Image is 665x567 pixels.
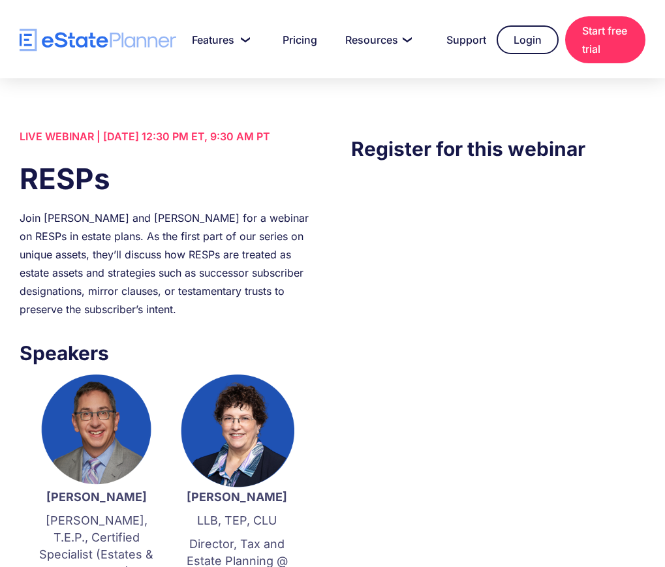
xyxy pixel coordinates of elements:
iframe: Form 0 [351,190,645,423]
a: Start free trial [565,16,645,63]
a: Features [176,27,260,53]
a: home [20,29,176,52]
strong: [PERSON_NAME] [187,490,287,504]
h3: Register for this webinar [351,134,645,164]
div: Join [PERSON_NAME] and [PERSON_NAME] for a webinar on RESPs in estate plans. As the first part of... [20,209,314,318]
div: LIVE WEBINAR | [DATE] 12:30 PM ET, 9:30 AM PT [20,127,314,146]
h3: Speakers [20,338,314,368]
a: Resources [330,27,424,53]
p: LLB, TEP, CLU [179,512,294,529]
a: Support [431,27,490,53]
strong: [PERSON_NAME] [46,490,147,504]
a: Pricing [267,27,322,53]
h1: RESPs [20,159,314,199]
a: Login [497,25,559,54]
